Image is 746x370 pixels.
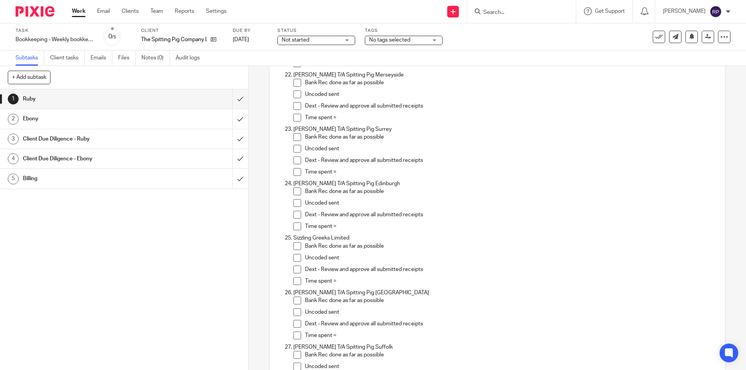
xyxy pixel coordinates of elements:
[8,94,19,104] div: 1
[305,188,716,195] p: Bank Rec done as far as possible
[277,28,355,34] label: Status
[483,9,553,16] input: Search
[141,50,170,66] a: Notes (0)
[23,93,157,105] h1: Ruby
[595,9,625,14] span: Get Support
[305,266,716,273] p: Dext - Review and approve all submitted receipts
[305,242,716,250] p: Bank Rec done as far as possible
[233,28,268,34] label: Due by
[16,6,54,17] img: Pixie
[8,134,19,144] div: 3
[23,173,157,184] h1: Billing
[305,211,716,219] p: Dext - Review and approve all submitted receipts
[72,7,85,15] a: Work
[305,133,716,141] p: Bank Rec done as far as possible
[293,343,716,351] p: [PERSON_NAME] T/A Spitting Pig Suffolk
[141,28,223,34] label: Client
[176,50,206,66] a: Audit logs
[23,133,157,145] h1: Client Due Diligence - Ruby
[23,153,157,165] h1: Client Due Diligence - Ebony
[112,35,116,39] small: /5
[8,71,51,84] button: + Add subtask
[305,102,716,110] p: Dext - Review and approve all submitted receipts
[305,308,716,316] p: Uncoded sent
[16,28,93,34] label: Task
[8,153,19,164] div: 4
[709,5,722,18] img: svg%3E
[150,7,163,15] a: Team
[141,36,207,43] p: The Spitting Pig Company Ltd
[305,320,716,328] p: Dext - Review and approve all submitted receipts
[293,180,716,188] p: [PERSON_NAME] T/A Spitting Pig Edinburgh
[305,145,716,153] p: Uncoded sent
[118,50,136,66] a: Files
[305,351,716,359] p: Bank Rec done as far as possible
[91,50,112,66] a: Emails
[305,199,716,207] p: Uncoded sent
[305,277,716,285] p: Time spent =
[305,297,716,304] p: Bank Rec done as far as possible
[305,254,716,262] p: Uncoded sent
[293,125,716,133] p: [PERSON_NAME] T/A Spitting Pig Surrey
[305,114,716,122] p: Time spent =
[293,289,716,297] p: [PERSON_NAME] T/A Spitting Pig [GEOGRAPHIC_DATA]
[8,174,19,184] div: 5
[305,90,716,98] p: Uncoded sent
[293,234,716,242] p: Sizzling Greeks Limited
[233,37,249,42] span: [DATE]
[365,28,443,34] label: Tags
[305,79,716,87] p: Bank Rec done as far as possible
[16,50,44,66] a: Subtasks
[663,7,706,15] p: [PERSON_NAME]
[305,332,716,339] p: Time spent =
[305,156,716,164] p: Dext - Review and approve all submitted receipts
[305,222,716,230] p: Time spent =
[206,7,227,15] a: Settings
[293,71,716,79] p: [PERSON_NAME] T/A Spitting Pig Merseyside
[16,36,93,43] div: Bookkeeping - Weekly bookkeeping SP group
[97,7,110,15] a: Email
[8,114,19,125] div: 2
[108,32,116,41] div: 0
[369,37,410,43] span: No tags selected
[175,7,194,15] a: Reports
[282,37,309,43] span: Not started
[122,7,139,15] a: Clients
[50,50,85,66] a: Client tasks
[23,113,157,125] h1: Ebony
[305,168,716,176] p: Time spent =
